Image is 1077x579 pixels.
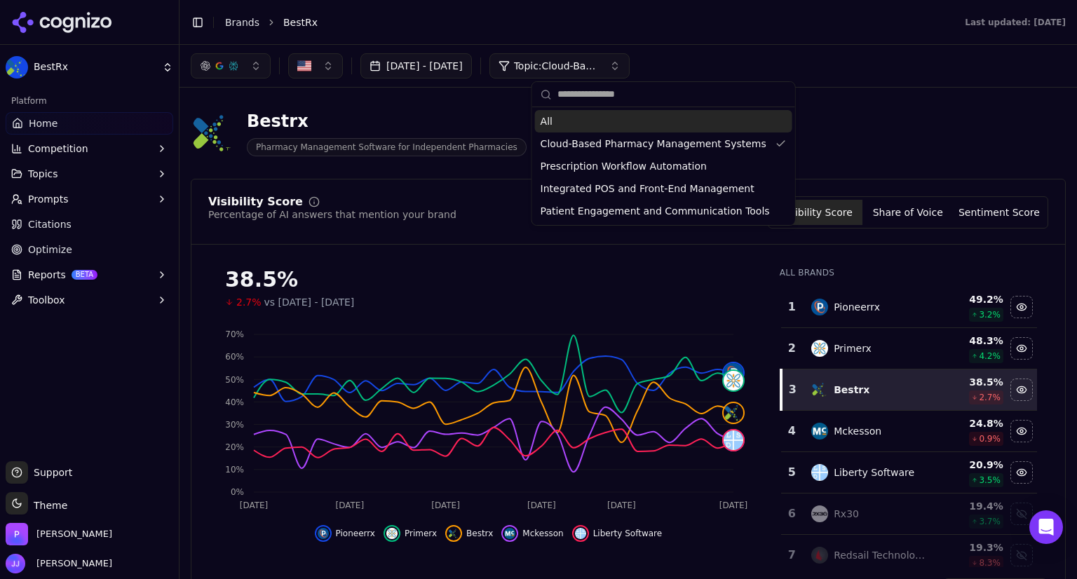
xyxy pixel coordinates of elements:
span: 3.5 % [979,475,1001,486]
tr: 2primerxPrimerx48.3%4.2%Hide primerx data [781,328,1037,369]
button: Hide liberty software data [1010,461,1033,484]
button: Open user button [6,554,112,573]
span: Topics [28,167,58,181]
img: pioneerrx [811,299,828,315]
div: 20.9 % [938,458,1003,472]
button: Share of Voice [862,200,954,225]
a: Optimize [6,238,173,261]
div: 5 [787,464,797,481]
img: bestrx [811,381,828,398]
div: 48.3 % [938,334,1003,348]
img: primerx [811,340,828,357]
button: Hide bestrx data [1010,379,1033,401]
div: Bestrx [247,110,527,132]
button: Hide mckesson data [1010,420,1033,442]
nav: breadcrumb [225,15,937,29]
tspan: [DATE] [607,500,636,510]
div: Visibility Score [208,196,303,207]
tspan: 20% [225,442,244,452]
tr: 5liberty softwareLiberty Software20.9%3.5%Hide liberty software data [781,452,1037,493]
img: pioneerrx [724,363,743,383]
span: Support [28,465,72,479]
button: Prompts [6,188,173,210]
button: Hide primerx data [1010,337,1033,360]
span: 3.2 % [979,309,1001,320]
img: bestrx [724,403,743,423]
img: United States [297,59,311,73]
span: Perrill [36,528,112,540]
button: Open organization switcher [6,523,112,545]
div: 38.5% [225,267,752,292]
img: liberty software [724,430,743,450]
tr: 7redsail technologiesRedsail Technologies19.3%8.3%Show redsail technologies data [781,535,1037,576]
img: bestrx [448,528,459,539]
img: Jen Jones [6,554,25,573]
tr: 1pioneerrxPioneerrx49.2%3.2%Hide pioneerrx data [781,287,1037,328]
div: Pioneerrx [834,300,880,314]
span: Mckesson [522,528,563,539]
button: Show redsail technologies data [1010,544,1033,566]
img: mckesson [811,423,828,440]
div: Last updated: [DATE] [965,17,1066,28]
span: Home [29,116,57,130]
span: [PERSON_NAME] [31,557,112,570]
span: BestRx [283,15,318,29]
button: Hide bestrx data [445,525,493,542]
div: 2 [787,340,797,357]
div: Percentage of AI answers that mention your brand [208,207,456,222]
span: 2.7 % [979,392,1001,403]
span: Bestrx [466,528,493,539]
a: Brands [225,17,259,28]
tr: 6rx30Rx3019.4%3.7%Show rx30 data [781,493,1037,535]
span: 4.2 % [979,350,1001,362]
img: liberty software [575,528,586,539]
div: 7 [787,547,797,564]
tspan: 60% [225,352,244,362]
span: Reports [28,268,66,282]
button: Hide mckesson data [501,525,563,542]
span: vs [DATE] - [DATE] [264,295,355,309]
div: 6 [787,505,797,522]
img: mckesson [504,528,515,539]
span: Theme [28,500,67,511]
span: Pharmacy Management Software for Independent Pharmacies [247,138,527,156]
span: Cloud-Based Pharmacy Management Systems [541,137,766,151]
span: Citations [28,217,72,231]
div: Liberty Software [834,465,914,479]
span: Prompts [28,192,69,206]
span: 2.7% [236,295,262,309]
span: BETA [72,270,97,280]
tspan: 10% [225,465,244,475]
a: Citations [6,213,173,236]
button: Toolbox [6,289,173,311]
img: pioneerrx [318,528,329,539]
div: Mckesson [834,424,881,438]
tr: 3bestrxBestrx38.5%2.7%Hide bestrx data [781,369,1037,411]
div: All Brands [780,267,1037,278]
span: Patient Engagement and Communication Tools [541,204,770,218]
div: Open Intercom Messenger [1029,510,1063,544]
span: Competition [28,142,88,156]
button: Show rx30 data [1010,503,1033,525]
button: Visibility Score [771,200,862,225]
tspan: [DATE] [336,500,365,510]
tspan: [DATE] [431,500,460,510]
tspan: [DATE] [240,500,269,510]
span: Prescription Workflow Automation [541,159,707,173]
img: rx30 [811,505,828,522]
tspan: 70% [225,329,244,339]
span: 8.3 % [979,557,1001,568]
span: Pioneerrx [336,528,375,539]
button: Competition [6,137,173,160]
div: 49.2 % [938,292,1003,306]
a: Home [6,112,173,135]
button: Sentiment Score [954,200,1045,225]
div: Bestrx [834,383,869,397]
tspan: 0% [231,487,244,497]
tspan: 30% [225,420,244,430]
div: 1 [787,299,797,315]
button: Hide primerx data [384,525,437,542]
button: Hide pioneerrx data [1010,296,1033,318]
img: liberty software [811,464,828,481]
button: Hide liberty software data [572,525,662,542]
